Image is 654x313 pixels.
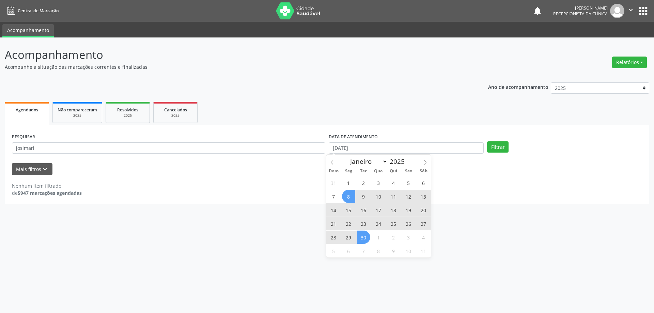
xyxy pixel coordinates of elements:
select: Month [347,157,388,166]
span: Setembro 15, 2025 [342,203,355,217]
span: Sex [401,169,416,173]
span: Setembro 24, 2025 [372,217,385,230]
span: Setembro 6, 2025 [417,176,430,189]
a: Acompanhamento [2,24,54,37]
div: 2025 [158,113,192,118]
span: Central de Marcação [18,8,59,14]
span: Outubro 3, 2025 [402,231,415,244]
button: notifications [533,6,542,16]
span: Qui [386,169,401,173]
label: DATA DE ATENDIMENTO [329,132,378,142]
span: Setembro 26, 2025 [402,217,415,230]
span: Setembro 21, 2025 [327,217,340,230]
span: Setembro 19, 2025 [402,203,415,217]
i:  [627,6,635,14]
span: Setembro 4, 2025 [387,176,400,189]
span: Outubro 10, 2025 [402,244,415,257]
span: Setembro 25, 2025 [387,217,400,230]
span: Setembro 10, 2025 [372,190,385,203]
span: Setembro 18, 2025 [387,203,400,217]
span: Qua [371,169,386,173]
span: Setembro 2, 2025 [357,176,370,189]
div: 2025 [58,113,97,118]
span: Outubro 5, 2025 [327,244,340,257]
span: Setembro 12, 2025 [402,190,415,203]
span: Setembro 8, 2025 [342,190,355,203]
span: Setembro 1, 2025 [342,176,355,189]
span: Setembro 11, 2025 [387,190,400,203]
span: Outubro 1, 2025 [372,231,385,244]
span: Setembro 17, 2025 [372,203,385,217]
span: Setembro 27, 2025 [417,217,430,230]
span: Sáb [416,169,431,173]
span: Setembro 20, 2025 [417,203,430,217]
p: Ano de acompanhamento [488,82,548,91]
div: [PERSON_NAME] [553,5,608,11]
img: img [610,4,624,18]
span: Outubro 2, 2025 [387,231,400,244]
span: Setembro 22, 2025 [342,217,355,230]
input: Year [388,157,410,166]
span: Outubro 7, 2025 [357,244,370,257]
span: Setembro 5, 2025 [402,176,415,189]
a: Central de Marcação [5,5,59,16]
span: Cancelados [164,107,187,113]
div: de [12,189,82,197]
span: Setembro 29, 2025 [342,231,355,244]
i: keyboard_arrow_down [41,166,49,173]
p: Acompanhamento [5,46,456,63]
span: Setembro 16, 2025 [357,203,370,217]
span: Resolvidos [117,107,138,113]
span: Recepcionista da clínica [553,11,608,17]
input: Nome, CNS [12,142,325,154]
span: Dom [326,169,341,173]
span: Ter [356,169,371,173]
span: Outubro 9, 2025 [387,244,400,257]
button: Relatórios [612,57,647,68]
span: Setembro 9, 2025 [357,190,370,203]
span: Setembro 28, 2025 [327,231,340,244]
span: Setembro 23, 2025 [357,217,370,230]
span: Não compareceram [58,107,97,113]
div: 2025 [111,113,145,118]
span: Setembro 14, 2025 [327,203,340,217]
input: Selecione um intervalo [329,142,484,154]
span: Agosto 31, 2025 [327,176,340,189]
button:  [624,4,637,18]
button: apps [637,5,649,17]
span: Outubro 4, 2025 [417,231,430,244]
span: Agendados [16,107,38,113]
span: Outubro 8, 2025 [372,244,385,257]
button: Mais filtroskeyboard_arrow_down [12,163,52,175]
span: Setembro 3, 2025 [372,176,385,189]
strong: 5947 marcações agendadas [18,190,82,196]
button: Filtrar [487,141,509,153]
span: Outubro 11, 2025 [417,244,430,257]
span: Seg [341,169,356,173]
p: Acompanhe a situação das marcações correntes e finalizadas [5,63,456,71]
span: Setembro 7, 2025 [327,190,340,203]
span: Setembro 13, 2025 [417,190,430,203]
span: Setembro 30, 2025 [357,231,370,244]
label: PESQUISAR [12,132,35,142]
div: Nenhum item filtrado [12,182,82,189]
span: Outubro 6, 2025 [342,244,355,257]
